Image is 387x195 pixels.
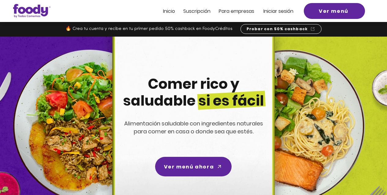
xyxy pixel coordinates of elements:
[263,9,293,14] a: Iniciar sesión
[304,3,365,19] a: Ver menú
[219,8,225,15] span: Pa
[124,120,263,135] span: Alimentación saludable con ingredientes naturales para comer en casa o donde sea que estés.
[319,7,348,15] span: Ver menú
[123,74,264,110] span: Comer rico y saludable si es fácil
[163,8,175,15] span: Inicio
[219,9,254,14] a: Para empresas
[163,9,175,14] a: Inicio
[263,8,293,15] span: Iniciar sesión
[183,8,210,15] span: Suscripción
[240,24,322,34] a: Probar con 50% cashback
[225,8,254,15] span: ra empresas
[13,4,50,18] img: Logo_Foody V2.0.0 (3).png
[155,157,232,176] a: Ver menú ahora
[164,163,214,171] span: Ver menú ahora
[247,26,308,32] span: Probar con 50% cashback
[65,27,233,31] span: 🔥 Crea tu cuenta y recibe en tu primer pedido 50% cashback en FoodyCréditos
[183,9,210,14] a: Suscripción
